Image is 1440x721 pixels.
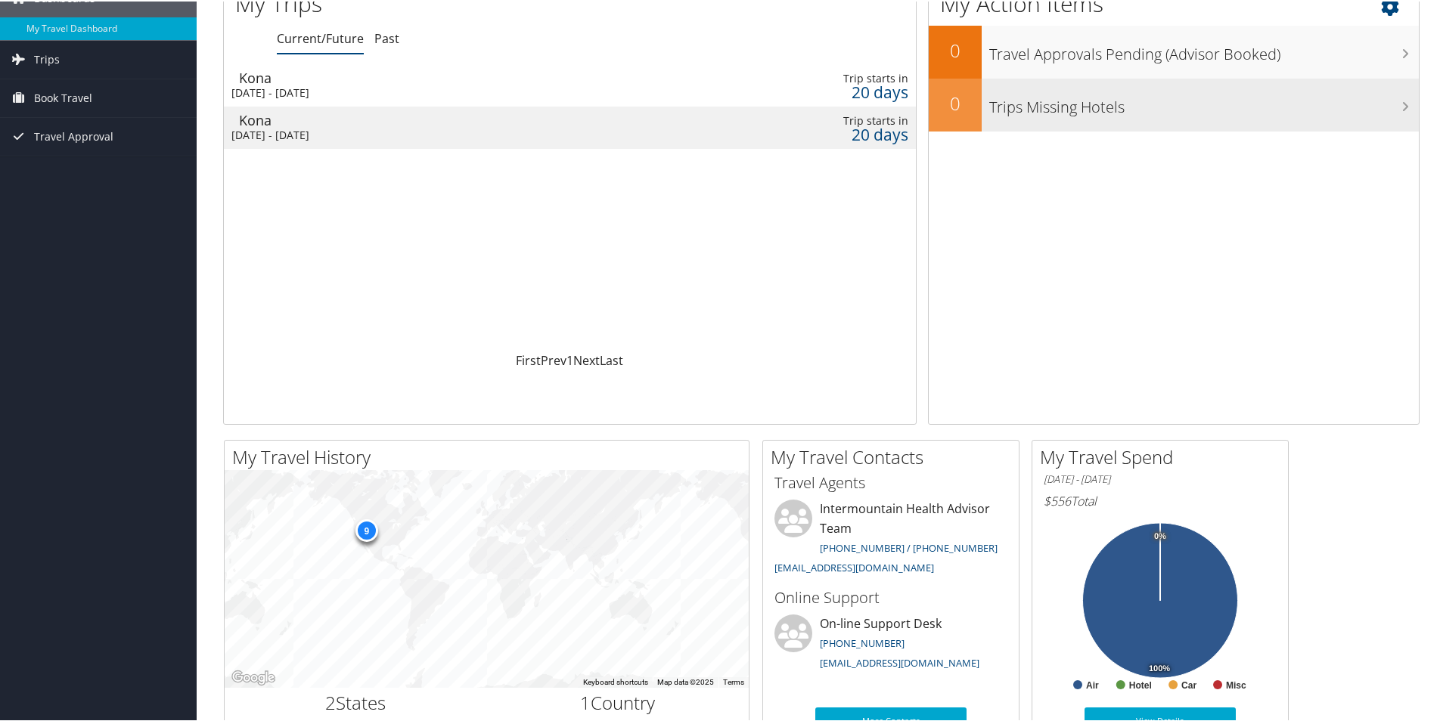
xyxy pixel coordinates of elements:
div: Trip starts in [753,70,908,84]
span: $556 [1044,491,1071,508]
a: [PHONE_NUMBER] / [PHONE_NUMBER] [820,540,998,553]
a: [EMAIL_ADDRESS][DOMAIN_NAME] [774,559,934,573]
h6: Total [1044,491,1277,508]
h2: My Travel History [232,443,749,469]
a: 0Travel Approvals Pending (Advisor Booked) [929,24,1419,77]
text: Misc [1226,679,1246,689]
a: First [516,351,541,367]
text: Car [1181,679,1196,689]
button: Keyboard shortcuts [583,676,648,686]
a: [PHONE_NUMBER] [820,635,905,648]
a: Next [573,351,600,367]
div: Trip starts in [753,113,908,126]
div: [DATE] - [DATE] [231,85,659,98]
h2: Country [498,689,738,714]
a: [EMAIL_ADDRESS][DOMAIN_NAME] [820,654,979,668]
div: 20 days [753,126,908,140]
h6: [DATE] - [DATE] [1044,471,1277,485]
li: Intermountain Health Advisor Team [767,498,1015,579]
h2: States [236,689,476,714]
a: Last [600,351,623,367]
span: Travel Approval [34,116,113,154]
a: Past [374,29,399,45]
h3: Online Support [774,586,1007,607]
div: Kona [239,70,666,83]
h2: My Travel Contacts [771,443,1019,469]
tspan: 0% [1154,531,1166,540]
h3: Travel Agents [774,471,1007,492]
div: Kona [239,112,666,125]
span: Map data ©2025 [657,676,714,685]
span: 2 [325,689,336,713]
span: 1 [580,689,591,713]
a: 0Trips Missing Hotels [929,77,1419,130]
text: Air [1086,679,1099,689]
a: Terms (opens in new tab) [723,676,744,685]
h3: Travel Approvals Pending (Advisor Booked) [989,35,1419,63]
li: On-line Support Desk [767,613,1015,675]
text: Hotel [1129,679,1152,689]
div: 20 days [753,84,908,97]
a: 1 [566,351,573,367]
h2: My Travel Spend [1040,443,1288,469]
a: Open this area in Google Maps (opens a new window) [228,667,278,686]
img: Google [228,667,278,686]
h3: Trips Missing Hotels [989,88,1419,116]
a: Prev [541,351,566,367]
h2: 0 [929,36,982,62]
span: Book Travel [34,78,92,116]
div: [DATE] - [DATE] [231,127,659,141]
a: Current/Future [277,29,364,45]
div: 9 [355,518,377,540]
tspan: 100% [1149,663,1170,672]
h2: 0 [929,89,982,115]
span: Trips [34,39,60,77]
